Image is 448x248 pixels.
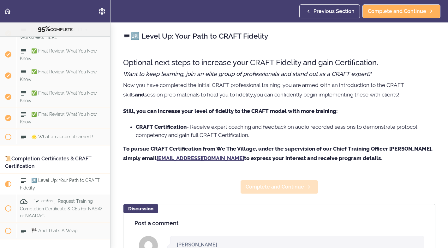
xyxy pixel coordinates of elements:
[38,25,50,33] span: 95%
[123,108,337,114] strong: Still, you can increase your level of fidelity to the CRAFT model with more training:
[8,25,102,33] div: COMPLETE
[362,4,440,18] a: Complete and Continue
[314,8,355,15] span: Previous Section
[123,146,433,161] strong: To pursue CRAFT Certification from We The Village, under the supervision of our Chief Training Of...
[4,8,11,15] svg: Back to course curriculum
[244,155,382,161] strong: to express your interest and receive program details.
[123,71,371,77] em: Want to keep learning, join an elite group of professionals and stand out as a CRAFT expert?
[136,124,187,130] strong: CRAFT Certification
[20,199,102,218] span: 「✔ ᵛᵉʳᶦᶠᶦᵉᵈ」Request Training Completion Certificate & CEs for NASW or NAADAC
[123,31,435,41] h2: 🆙 Level Up: Your Path to CRAFT Fidelity
[246,183,304,191] span: Complete and Continue
[368,8,426,15] span: Complete and Continue
[31,228,79,233] span: 🏁 And That's A Wrap!
[134,220,424,226] h4: Post a comment
[254,91,398,98] u: you can confidently begin implementing these with clients
[240,180,318,194] a: Complete and Continue
[136,123,435,139] li: - Receive expert coaching and feedback on audio recorded sessions to demonstrate protocol compete...
[299,4,360,18] a: Previous Section
[20,70,97,82] span: ✅ Final Review: What You Now Know
[31,134,93,139] span: 🌟 What an accomplishment!
[123,204,158,213] div: Discussion
[98,8,106,15] svg: Settings Menu
[20,48,97,61] span: ✅ Final Review: What You Now Know
[123,80,435,99] p: Now you have completed the initial CRAFT professional training, you are armed with an introductio...
[20,178,100,190] span: 🆙 Level Up: Your Path to CRAFT Fidelity
[123,57,435,68] h3: Optional next steps to increase your CRAFT Fidelity and gain Certification.
[135,91,145,98] strong: and
[20,112,97,124] span: ✅ Final Review: What You Now Know
[20,91,97,103] span: ✅ Final Review: What You Now Know
[157,155,244,161] a: [EMAIL_ADDRESS][DOMAIN_NAME]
